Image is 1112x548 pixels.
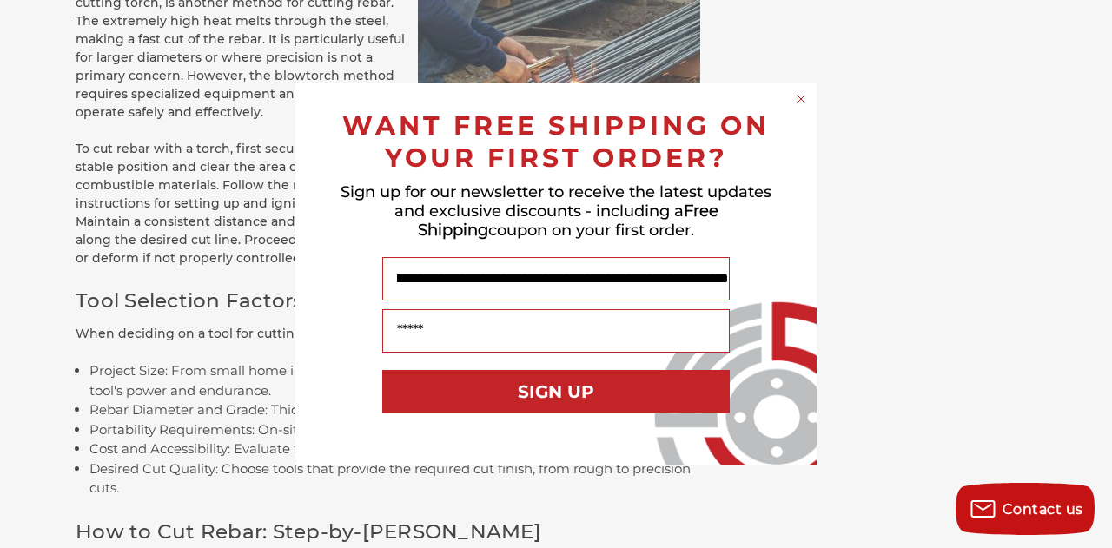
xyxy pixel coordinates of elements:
[342,109,770,174] span: WANT FREE SHIPPING ON YOUR FIRST ORDER?
[341,182,771,240] span: Sign up for our newsletter to receive the latest updates and exclusive discounts - including a co...
[792,90,810,108] button: Close dialog
[956,483,1095,535] button: Contact us
[1003,501,1083,518] span: Contact us
[382,370,730,413] button: SIGN UP
[418,201,718,240] span: Free Shipping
